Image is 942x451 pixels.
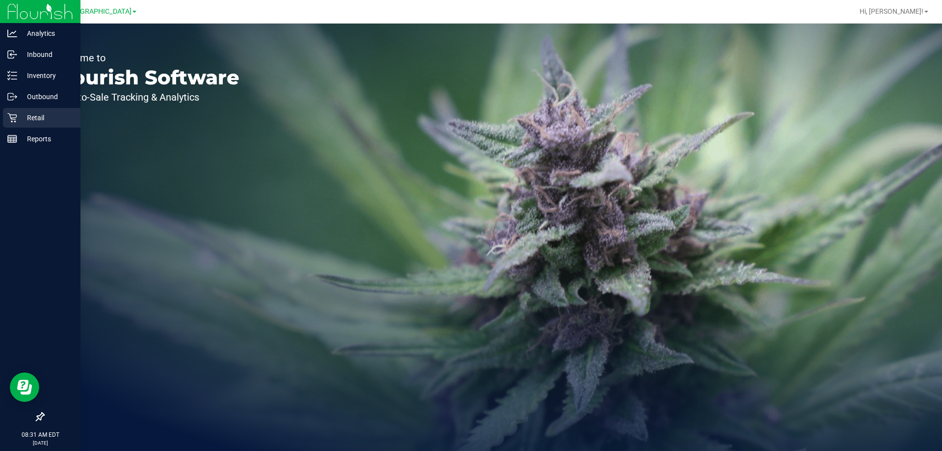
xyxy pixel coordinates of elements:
[17,49,76,60] p: Inbound
[17,70,76,81] p: Inventory
[7,50,17,59] inline-svg: Inbound
[4,430,76,439] p: 08:31 AM EDT
[7,113,17,123] inline-svg: Retail
[17,112,76,124] p: Retail
[53,68,239,87] p: Flourish Software
[7,134,17,144] inline-svg: Reports
[53,92,239,102] p: Seed-to-Sale Tracking & Analytics
[17,91,76,103] p: Outbound
[7,28,17,38] inline-svg: Analytics
[7,92,17,102] inline-svg: Outbound
[64,7,131,16] span: [GEOGRAPHIC_DATA]
[4,439,76,447] p: [DATE]
[10,372,39,402] iframe: Resource center
[7,71,17,80] inline-svg: Inventory
[53,53,239,63] p: Welcome to
[17,27,76,39] p: Analytics
[17,133,76,145] p: Reports
[860,7,923,15] span: Hi, [PERSON_NAME]!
